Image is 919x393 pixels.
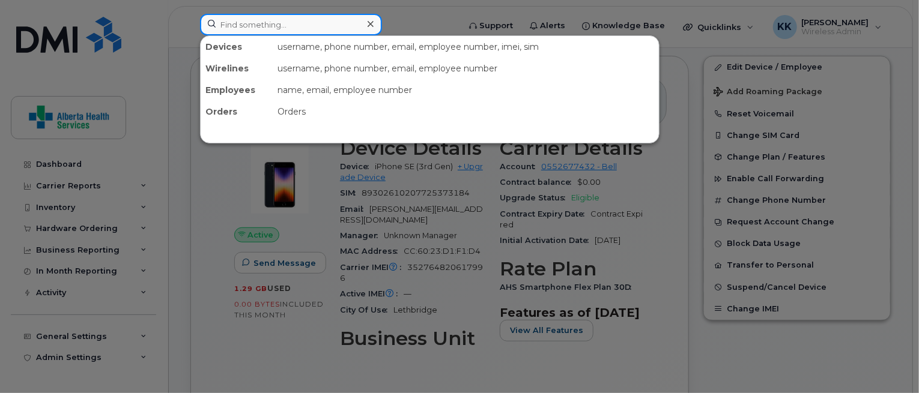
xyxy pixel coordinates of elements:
div: Devices [201,36,273,58]
div: Orders [273,101,659,122]
div: Wirelines [201,58,273,79]
div: username, phone number, email, employee number [273,58,659,79]
div: Orders [201,101,273,122]
div: username, phone number, email, employee number, imei, sim [273,36,659,58]
div: Employees [201,79,273,101]
input: Find something... [200,14,382,35]
div: name, email, employee number [273,79,659,101]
